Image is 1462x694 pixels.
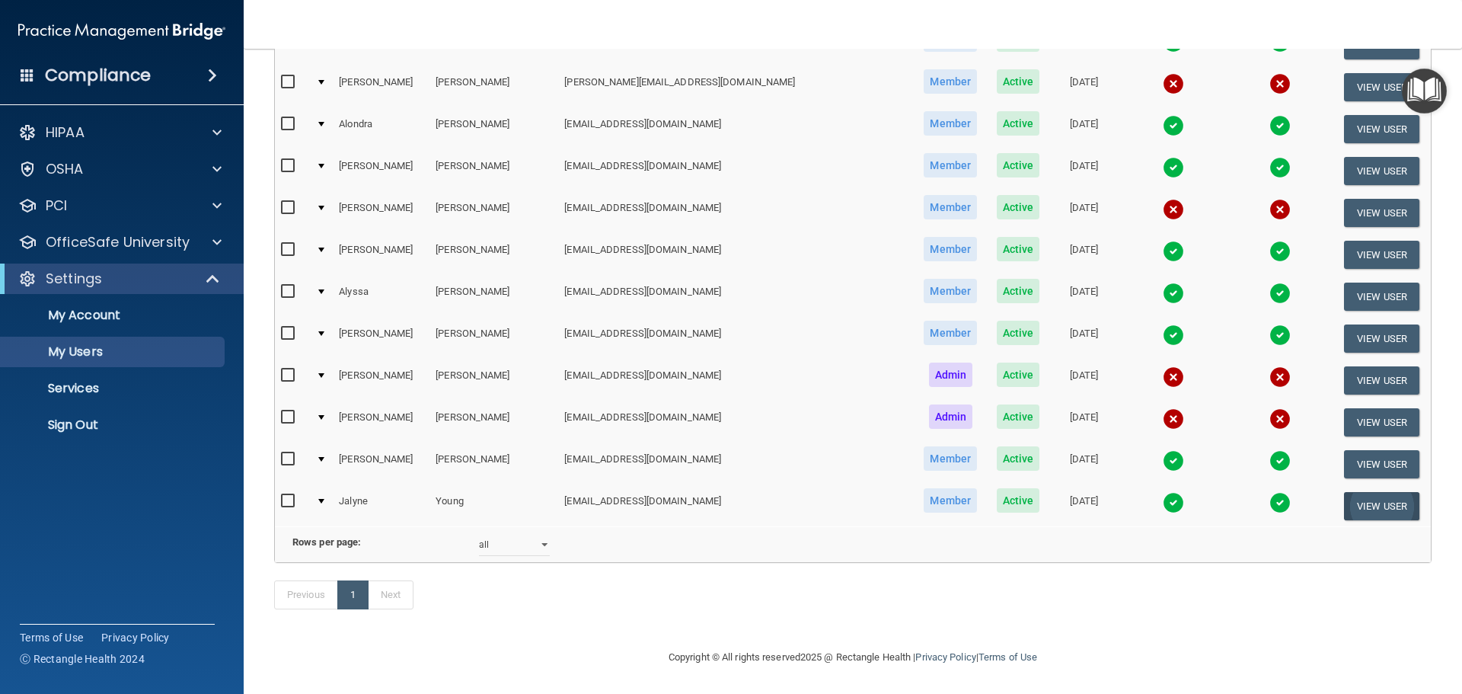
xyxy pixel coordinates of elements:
[997,363,1040,387] span: Active
[101,630,170,645] a: Privacy Policy
[558,108,914,150] td: [EMAIL_ADDRESS][DOMAIN_NAME]
[1049,276,1119,318] td: [DATE]
[1344,325,1419,353] button: View User
[1344,450,1419,478] button: View User
[10,344,218,360] p: My Users
[333,192,429,234] td: [PERSON_NAME]
[1344,492,1419,520] button: View User
[1199,586,1444,647] iframe: Drift Widget Chat Controller
[558,234,914,276] td: [EMAIL_ADDRESS][DOMAIN_NAME]
[429,360,558,401] td: [PERSON_NAME]
[46,233,190,251] p: OfficeSafe University
[333,234,429,276] td: [PERSON_NAME]
[46,197,67,215] p: PCI
[46,270,102,288] p: Settings
[333,150,429,192] td: [PERSON_NAME]
[429,401,558,443] td: [PERSON_NAME]
[929,363,973,387] span: Admin
[924,488,977,513] span: Member
[997,488,1040,513] span: Active
[997,69,1040,94] span: Active
[1163,325,1184,346] img: tick.e7d51cea.svg
[333,360,429,401] td: [PERSON_NAME]
[333,108,429,150] td: Alondra
[1049,318,1119,360] td: [DATE]
[1269,115,1291,136] img: tick.e7d51cea.svg
[924,111,977,136] span: Member
[18,160,222,178] a: OSHA
[18,233,222,251] a: OfficeSafe University
[1344,115,1419,143] button: View User
[1344,241,1419,269] button: View User
[1163,73,1184,94] img: cross.ca9f0e7f.svg
[1269,325,1291,346] img: tick.e7d51cea.svg
[1269,241,1291,262] img: tick.e7d51cea.svg
[997,195,1040,219] span: Active
[1344,157,1419,185] button: View User
[978,651,1037,663] a: Terms of Use
[1344,408,1419,437] button: View User
[1269,408,1291,430] img: cross.ca9f0e7f.svg
[1049,485,1119,526] td: [DATE]
[558,360,914,401] td: [EMAIL_ADDRESS][DOMAIN_NAME]
[429,150,558,192] td: [PERSON_NAME]
[429,485,558,526] td: Young
[1163,366,1184,388] img: cross.ca9f0e7f.svg
[337,580,369,609] a: 1
[924,153,977,177] span: Member
[20,651,145,667] span: Ⓒ Rectangle Health 2024
[429,66,558,108] td: [PERSON_NAME]
[558,66,914,108] td: [PERSON_NAME][EMAIL_ADDRESS][DOMAIN_NAME]
[429,318,558,360] td: [PERSON_NAME]
[997,321,1040,345] span: Active
[915,651,975,663] a: Privacy Policy
[1344,366,1419,395] button: View User
[997,446,1040,471] span: Active
[558,443,914,485] td: [EMAIL_ADDRESS][DOMAIN_NAME]
[1269,199,1291,220] img: cross.ca9f0e7f.svg
[924,279,977,303] span: Member
[18,197,222,215] a: PCI
[997,405,1040,429] span: Active
[333,443,429,485] td: [PERSON_NAME]
[1269,492,1291,513] img: tick.e7d51cea.svg
[558,485,914,526] td: [EMAIL_ADDRESS][DOMAIN_NAME]
[1163,492,1184,513] img: tick.e7d51cea.svg
[1269,283,1291,304] img: tick.e7d51cea.svg
[924,69,977,94] span: Member
[924,195,977,219] span: Member
[924,321,977,345] span: Member
[429,108,558,150] td: [PERSON_NAME]
[1402,69,1447,114] button: Open Resource Center
[429,443,558,485] td: [PERSON_NAME]
[558,150,914,192] td: [EMAIL_ADDRESS][DOMAIN_NAME]
[368,580,413,609] a: Next
[18,16,225,46] img: PMB logo
[10,417,218,433] p: Sign Out
[1049,234,1119,276] td: [DATE]
[558,318,914,360] td: [EMAIL_ADDRESS][DOMAIN_NAME]
[575,633,1131,682] div: Copyright © All rights reserved 2025 @ Rectangle Health | |
[333,66,429,108] td: [PERSON_NAME]
[1163,450,1184,472] img: tick.e7d51cea.svg
[1049,192,1119,234] td: [DATE]
[274,580,338,609] a: Previous
[1344,283,1419,311] button: View User
[1163,115,1184,136] img: tick.e7d51cea.svg
[924,237,977,261] span: Member
[1344,199,1419,227] button: View User
[20,630,83,645] a: Terms of Use
[1049,108,1119,150] td: [DATE]
[558,192,914,234] td: [EMAIL_ADDRESS][DOMAIN_NAME]
[46,160,84,178] p: OSHA
[1269,73,1291,94] img: cross.ca9f0e7f.svg
[558,276,914,318] td: [EMAIL_ADDRESS][DOMAIN_NAME]
[333,318,429,360] td: [PERSON_NAME]
[997,237,1040,261] span: Active
[1163,283,1184,304] img: tick.e7d51cea.svg
[1163,199,1184,220] img: cross.ca9f0e7f.svg
[10,308,218,323] p: My Account
[997,153,1040,177] span: Active
[1269,366,1291,388] img: cross.ca9f0e7f.svg
[1049,66,1119,108] td: [DATE]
